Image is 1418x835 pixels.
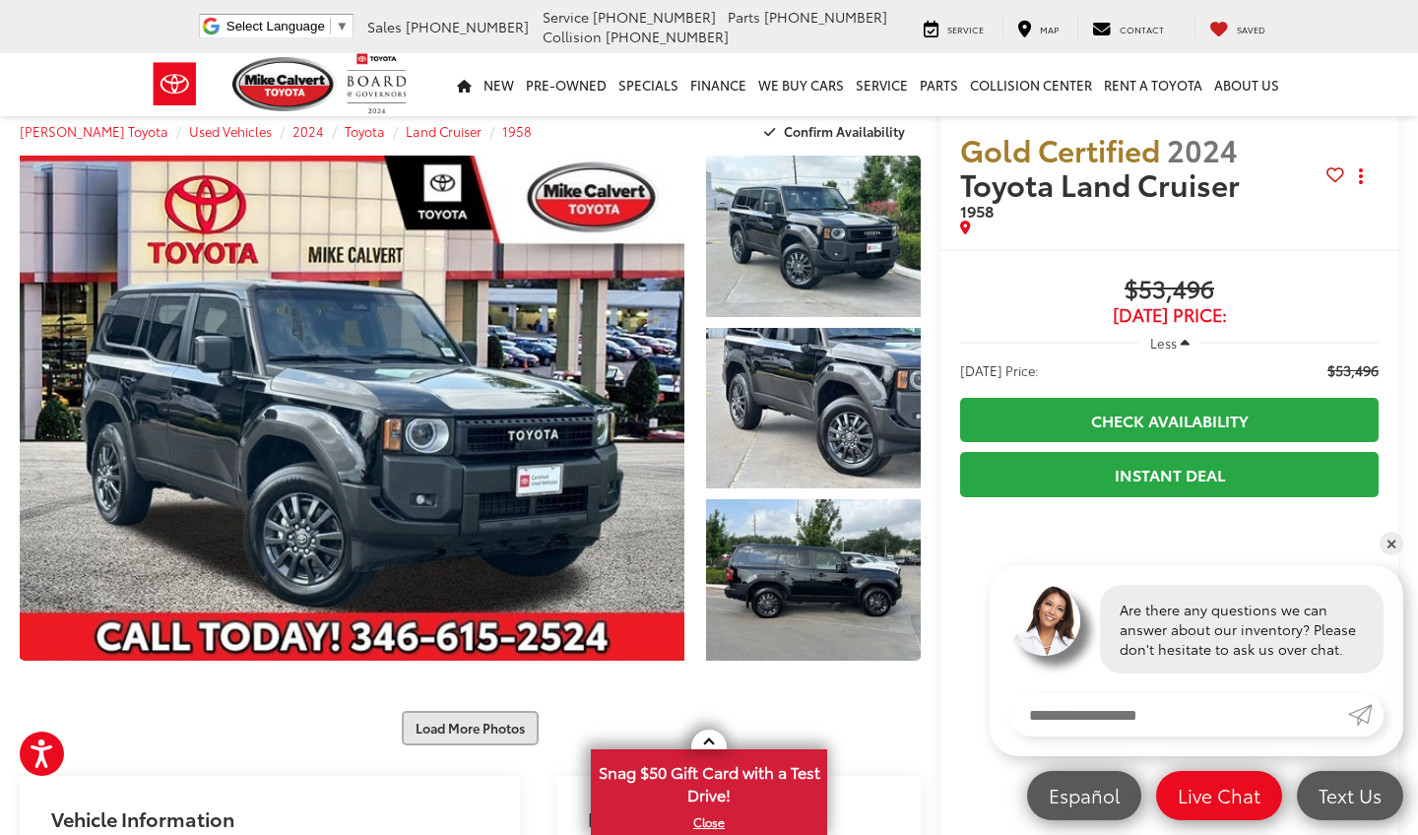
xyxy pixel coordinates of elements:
a: Instant Deal [960,452,1379,496]
span: ​ [330,19,331,33]
a: Live Chat [1156,771,1282,820]
img: 2024 Toyota Land Cruiser 1958 [704,326,924,490]
img: 2024 Toyota Land Cruiser 1958 [13,154,690,662]
div: Are there any questions we can answer about our inventory? Please don't hesitate to ask us over c... [1100,585,1384,674]
span: Contact [1120,23,1164,35]
a: About Us [1208,53,1285,116]
span: [PHONE_NUMBER] [593,7,716,27]
span: [PHONE_NUMBER] [406,17,529,36]
img: Agent profile photo [1009,585,1080,656]
span: Live Chat [1168,783,1270,807]
span: ▼ [336,19,349,33]
a: Parts [914,53,964,116]
a: 1958 [502,122,532,140]
span: [DATE] Price: [960,305,1379,325]
a: Service [909,18,999,37]
a: Collision Center [964,53,1098,116]
span: dropdown dots [1359,168,1363,184]
a: New [478,53,520,116]
a: Land Cruiser [406,122,482,140]
img: Toyota [138,52,212,116]
a: Español [1027,771,1141,820]
h2: Highlighted Features [588,807,784,829]
a: Expand Photo 1 [706,156,921,317]
a: Text Us [1297,771,1403,820]
span: Parts [728,7,760,27]
a: Expand Photo 0 [20,156,684,661]
a: Pre-Owned [520,53,612,116]
span: Saved [1237,23,1265,35]
a: Check Availability [960,398,1379,442]
a: Select Language​ [226,19,349,33]
span: Snag $50 Gift Card with a Test Drive! [593,751,825,811]
a: Map [1002,18,1073,37]
h2: Vehicle Information [51,807,234,829]
span: [PHONE_NUMBER] [606,27,729,46]
span: Service [947,23,984,35]
a: Expand Photo 3 [706,499,921,661]
span: Confirm Availability [784,122,905,140]
span: Gold Certified [960,128,1160,170]
span: Less [1150,334,1177,352]
span: Service [543,7,589,27]
a: Specials [612,53,684,116]
a: Used Vehicles [189,122,272,140]
img: 2024 Toyota Land Cruiser 1958 [704,154,924,318]
span: Toyota Land Cruiser [960,162,1247,205]
span: Text Us [1309,783,1391,807]
span: $53,496 [960,276,1379,305]
span: Sales [367,17,402,36]
a: Service [850,53,914,116]
a: Toyota [345,122,385,140]
a: Home [451,53,478,116]
span: $53,496 [1327,360,1379,380]
span: Collision [543,27,602,46]
span: Select Language [226,19,325,33]
a: WE BUY CARS [752,53,850,116]
a: [PERSON_NAME] Toyota [20,122,168,140]
span: 2024 [1167,128,1238,170]
a: Expand Photo 2 [706,328,921,489]
a: 2024 [292,122,324,140]
a: Rent a Toyota [1098,53,1208,116]
span: Español [1039,783,1129,807]
a: Contact [1077,18,1179,37]
button: Confirm Availability [753,114,922,149]
img: 2024 Toyota Land Cruiser 1958 [704,497,924,662]
img: Mike Calvert Toyota [232,57,337,111]
span: [PHONE_NUMBER] [764,7,887,27]
button: Less [1140,325,1199,360]
a: My Saved Vehicles [1194,18,1280,37]
button: Actions [1344,160,1379,194]
span: [DATE] Price: [960,360,1039,380]
span: 1958 [960,199,994,222]
button: Load More Photos [402,711,539,745]
span: Map [1040,23,1059,35]
a: Finance [684,53,752,116]
input: Enter your message [1009,693,1348,737]
a: Submit [1348,693,1384,737]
